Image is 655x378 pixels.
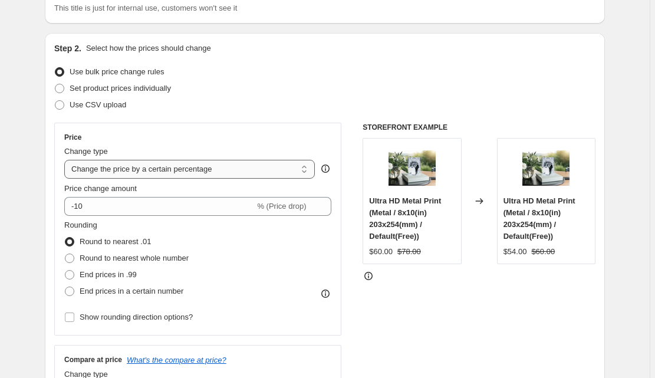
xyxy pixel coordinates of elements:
[64,355,122,364] h3: Compare at price
[503,246,527,258] div: $54.00
[80,270,137,279] span: End prices in .99
[80,237,151,246] span: Round to nearest .01
[64,197,255,216] input: -15
[64,147,108,156] span: Change type
[369,196,441,241] span: Ultra HD Metal Print (Metal / 8x10(in) 203x254(mm) / Default(Free))
[503,196,575,241] span: Ultra HD Metal Print (Metal / 8x10(in) 203x254(mm) / Default(Free))
[86,42,211,54] p: Select how the prices should change
[64,184,137,193] span: Price change amount
[80,254,189,262] span: Round to nearest whole number
[522,144,570,192] img: 1_80x.png
[257,202,306,211] span: % (Price drop)
[64,133,81,142] h3: Price
[54,42,81,54] h2: Step 2.
[80,287,183,295] span: End prices in a certain number
[54,4,237,12] span: This title is just for internal use, customers won't see it
[80,313,193,321] span: Show rounding direction options?
[531,246,555,258] strike: $60.00
[64,221,97,229] span: Rounding
[320,163,331,175] div: help
[70,84,171,93] span: Set product prices individually
[127,356,226,364] button: What's the compare at price?
[397,246,421,258] strike: $78.00
[70,100,126,109] span: Use CSV upload
[363,123,595,132] h6: STOREFRONT EXAMPLE
[389,144,436,192] img: 1_80x.png
[70,67,164,76] span: Use bulk price change rules
[369,246,393,258] div: $60.00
